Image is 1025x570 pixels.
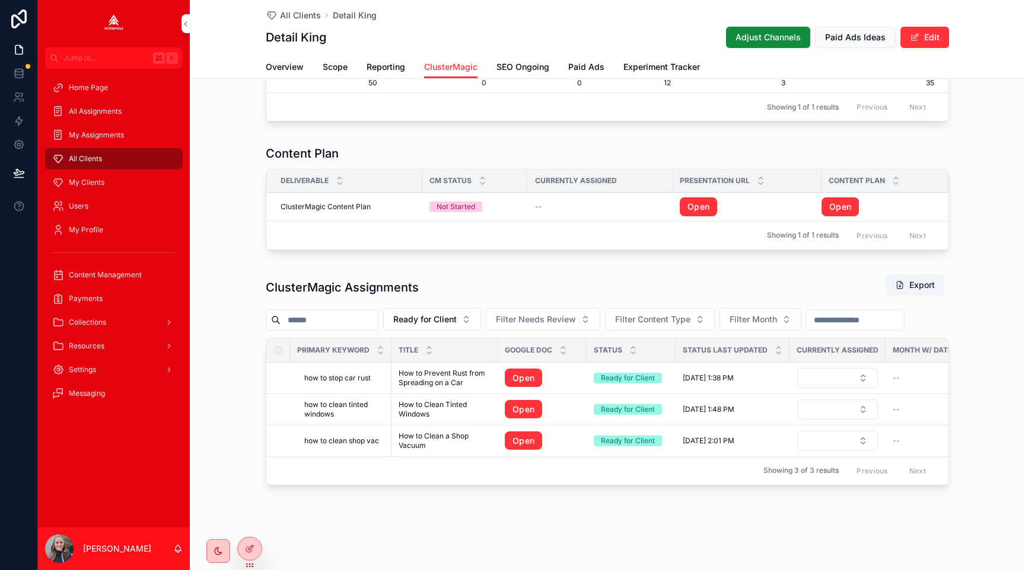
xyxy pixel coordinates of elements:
a: Collections [45,312,183,333]
a: [DATE] 1:48 PM [683,405,782,414]
span: Presentation URL [680,176,750,185]
span: Filter Needs Review [496,313,576,325]
a: All Assignments [45,101,183,122]
span: All Clients [69,154,102,164]
a: My Clients [45,172,183,193]
a: Select Button [797,399,878,420]
span: How to Clean Tinted Windows [399,400,491,419]
span: Payments [69,294,103,303]
span: My Profile [69,225,103,235]
span: How to Clean a Shop Vacuum [399,431,491,450]
a: Experiment Tracker [623,56,700,80]
span: 12 [596,78,671,88]
a: Open [505,400,580,419]
button: Adjust Channels [726,27,810,48]
a: Overview [266,56,304,80]
span: Users [69,201,88,211]
span: [DATE] 2:01 PM [683,436,734,446]
span: CM Status [429,176,472,185]
button: Select Button [720,308,801,331]
a: Open [822,197,859,216]
span: Ready for Client [393,313,457,325]
span: -- [893,436,900,446]
a: Reporting [367,56,405,80]
span: Filter Content Type [615,313,690,325]
span: Month w/ Dates [893,345,957,355]
span: Settings [69,365,96,374]
a: Not Started [429,201,521,212]
a: Home Page [45,77,183,98]
span: Paid Ads Ideas [825,31,886,43]
span: All Clients [280,9,321,21]
span: Showing 1 of 1 results [767,230,839,240]
span: Status [594,345,622,355]
span: -- [535,202,542,212]
span: -- [893,373,900,383]
span: how to clean tinted windows [304,400,384,419]
span: SEO Ongoing [496,61,549,73]
span: Messaging [69,389,105,398]
a: Settings [45,359,183,380]
h1: ClusterMagic Assignments [266,279,419,296]
span: ClusterMagic [424,61,478,73]
a: -- [893,405,972,414]
span: K [167,53,177,63]
button: Select Button [797,368,878,388]
a: Scope [323,56,348,80]
span: Collections [69,318,106,327]
h1: Content Plan [266,145,339,162]
span: [DATE] 1:38 PM [683,373,734,383]
a: Paid Ads [568,56,604,80]
a: My Profile [45,219,183,241]
div: scrollable content [38,69,190,420]
span: Title [399,345,418,355]
span: 50 [281,78,377,88]
button: Select Button [486,308,600,331]
div: Ready for Client [601,404,655,415]
button: Select Button [797,431,878,451]
span: ClusterMagic Content Plan [281,202,371,212]
span: How to Prevent Rust from Spreading on a Car [399,369,491,388]
a: Content Management [45,264,183,286]
a: -- [893,373,972,383]
span: All Assignments [69,107,122,116]
span: Paid Ads [568,61,604,73]
a: -- [893,436,972,446]
button: Select Button [605,308,715,331]
span: Showing 1 of 1 results [767,103,839,112]
span: -- [893,405,900,414]
a: Ready for Client [594,373,669,383]
a: ClusterMagic [424,56,478,79]
a: Ready for Client [594,435,669,446]
a: My Assignments [45,124,183,146]
a: Detail King [333,9,377,21]
span: Content Management [69,270,142,280]
span: Content Plan [829,176,885,185]
span: how to clean shop vac [304,436,379,446]
button: Select Button [383,308,481,331]
p: [PERSON_NAME] [83,543,151,555]
span: Experiment Tracker [623,61,700,73]
a: [DATE] 2:01 PM [683,436,782,446]
a: Open [505,431,580,450]
a: SEO Ongoing [496,56,549,80]
span: Home Page [69,83,108,92]
a: Open [680,197,717,216]
span: 0 [501,78,582,88]
a: All Clients [45,148,183,169]
span: 0 [391,78,486,88]
div: Ready for Client [601,373,655,383]
a: All Clients [266,9,321,21]
span: Overview [266,61,304,73]
button: Select Button [797,399,878,420]
span: Currently Assigned [797,345,878,355]
span: Filter Month [730,313,777,325]
span: Currently Assigned [535,176,617,185]
button: Paid Ads Ideas [815,27,896,48]
span: Deliverable [281,176,329,185]
a: [DATE] 1:38 PM [683,373,782,383]
a: Open [505,369,542,388]
span: Resources [69,341,104,351]
a: Open [505,431,542,450]
span: Scope [323,61,348,73]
